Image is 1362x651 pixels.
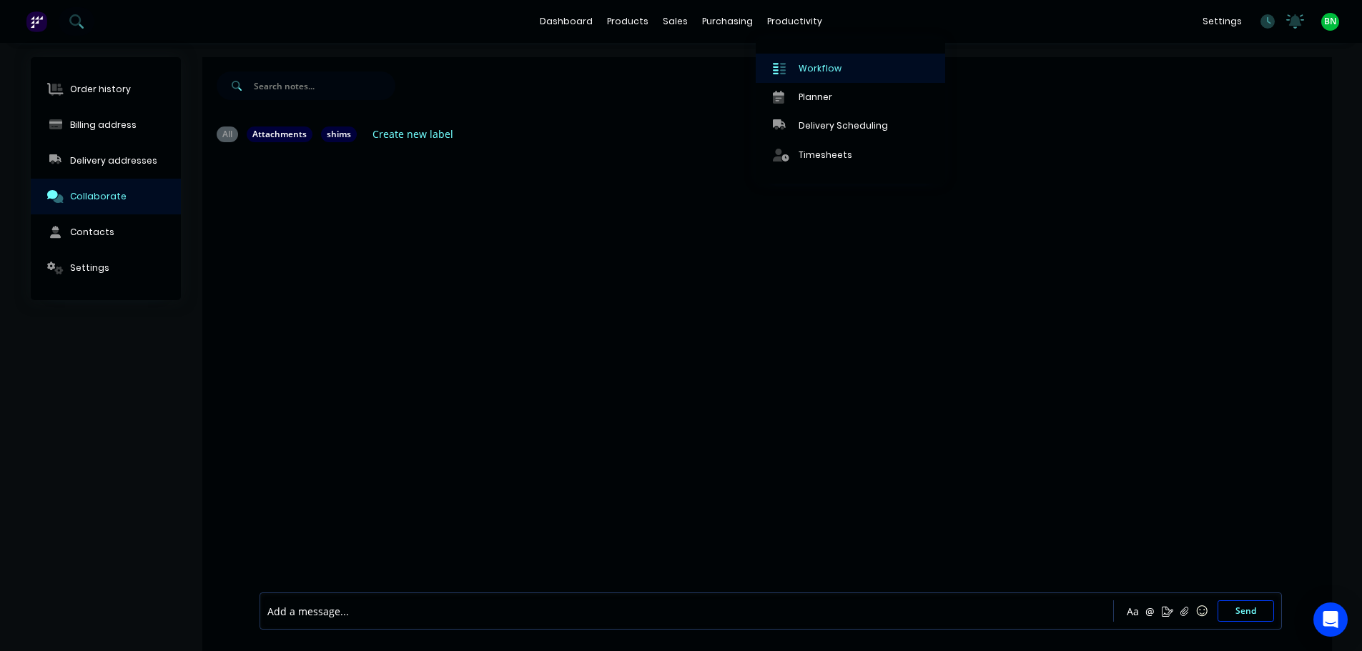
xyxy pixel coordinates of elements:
[31,250,181,286] button: Settings
[1218,600,1274,622] button: Send
[365,124,461,144] button: Create new label
[321,126,357,142] div: shims
[1125,602,1142,620] button: Aa
[756,111,945,140] a: Delivery Scheduling
[70,83,131,96] div: Order history
[760,11,829,32] div: productivity
[799,119,888,132] div: Delivery Scheduling
[756,54,945,82] a: Workflow
[656,11,695,32] div: sales
[756,83,945,111] a: Planner
[756,141,945,169] a: Timesheets
[217,126,238,142] div: All
[1324,15,1336,28] span: BN
[31,179,181,214] button: Collaborate
[1195,11,1249,32] div: settings
[70,154,157,167] div: Delivery addresses
[695,11,760,32] div: purchasing
[70,226,114,239] div: Contacts
[254,71,395,100] input: Search notes...
[31,107,181,143] button: Billing address
[31,214,181,250] button: Contacts
[799,62,842,75] div: Workflow
[247,126,312,142] div: Attachments
[799,149,852,161] div: Timesheets
[799,91,832,104] div: Planner
[600,11,656,32] div: products
[26,11,47,32] img: Factory
[70,262,109,274] div: Settings
[31,71,181,107] button: Order history
[533,11,600,32] a: dashboard
[1313,602,1348,637] div: Open Intercom Messenger
[1142,602,1159,620] button: @
[31,143,181,179] button: Delivery addresses
[70,119,137,131] div: Billing address
[70,190,127,203] div: Collaborate
[1193,602,1210,620] button: ☺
